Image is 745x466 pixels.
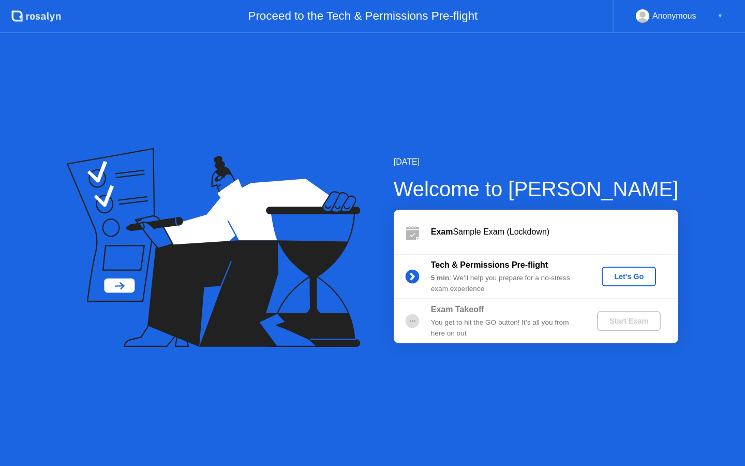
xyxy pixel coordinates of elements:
div: Sample Exam (Lockdown) [431,226,678,238]
div: Start Exam [601,317,657,325]
button: Start Exam [597,311,661,331]
div: You get to hit the GO button! It’s all you from here on out [431,317,580,339]
div: : We’ll help you prepare for a no-stress exam experience [431,273,580,294]
b: Tech & Permissions Pre-flight [431,260,548,269]
b: Exam [431,227,453,236]
div: Welcome to [PERSON_NAME] [394,173,679,205]
div: Let's Go [606,272,652,281]
b: 5 min [431,274,450,282]
div: [DATE] [394,156,679,168]
div: ▼ [718,9,723,23]
button: Let's Go [602,267,656,286]
b: Exam Takeoff [431,305,484,314]
div: Anonymous [652,9,696,23]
